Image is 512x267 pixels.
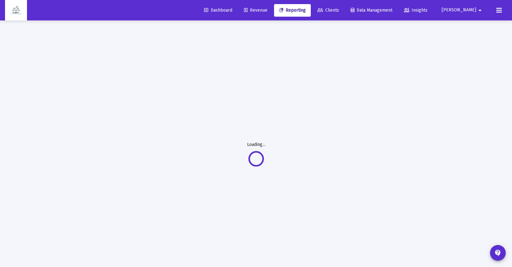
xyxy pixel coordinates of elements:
span: Revenue [244,8,267,13]
a: Dashboard [199,4,237,17]
mat-icon: contact_support [494,249,502,257]
a: Reporting [274,4,311,17]
a: Revenue [239,4,272,17]
img: Dashboard [10,4,22,17]
span: Insights [404,8,428,13]
span: Data Management [351,8,392,13]
span: [PERSON_NAME] [442,8,476,13]
a: Data Management [346,4,397,17]
span: Dashboard [204,8,232,13]
button: [PERSON_NAME] [434,4,491,16]
a: Insights [399,4,433,17]
mat-icon: arrow_drop_down [476,4,484,17]
span: Reporting [279,8,306,13]
a: Clients [312,4,344,17]
span: Clients [317,8,339,13]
